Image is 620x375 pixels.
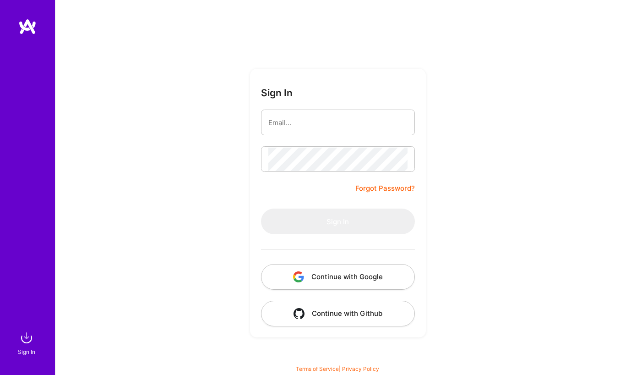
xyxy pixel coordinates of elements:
a: Terms of Service [296,365,339,372]
h3: Sign In [261,87,293,99]
button: Continue with Github [261,301,415,326]
button: Sign In [261,209,415,234]
img: icon [293,271,304,282]
a: Privacy Policy [342,365,379,372]
input: Email... [268,111,408,134]
img: icon [294,308,305,319]
a: Forgot Password? [355,183,415,194]
div: © 2025 ATeams Inc., All rights reserved. [55,347,620,370]
a: sign inSign In [19,329,36,357]
div: Sign In [18,347,35,357]
img: logo [18,18,37,35]
button: Continue with Google [261,264,415,290]
img: sign in [17,329,36,347]
span: | [296,365,379,372]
